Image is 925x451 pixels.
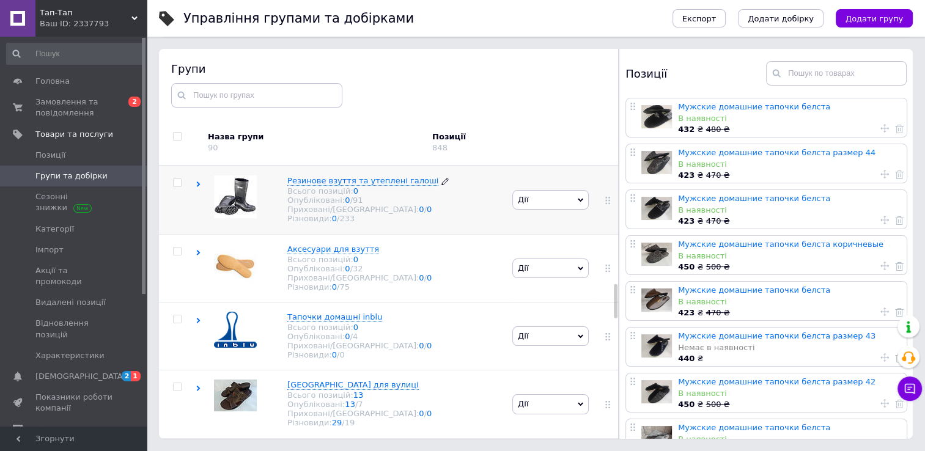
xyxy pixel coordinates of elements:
div: Позиції [625,61,766,86]
a: Видалити товар [895,123,904,134]
img: Аксесуари для взуття [214,244,257,287]
span: / [337,214,355,223]
span: Експорт [682,14,717,23]
span: Головна [35,76,70,87]
div: В наявності [678,296,901,307]
b: 440 [678,354,695,363]
div: 848 [432,143,448,152]
a: 0 [353,186,358,196]
button: Додати добірку [738,9,824,28]
a: 0 [419,341,424,350]
span: ₴ [678,262,706,271]
div: Приховані/[GEOGRAPHIC_DATA]: [287,341,432,350]
span: Додати добірку [748,14,814,23]
a: Видалити товар [895,169,904,180]
a: 0 [427,205,432,214]
div: Групи [171,61,606,76]
a: 0 [345,196,350,205]
span: 470 ₴ [706,308,729,317]
div: Назва групи [208,131,423,142]
a: 0 [332,350,337,359]
span: Дії [518,399,528,408]
div: 19 [345,418,355,427]
span: ₴ [678,400,706,409]
a: 13 [345,400,355,409]
span: Відновлення позицій [35,318,113,340]
span: Сезонні знижки [35,191,113,213]
a: 0 [427,273,432,282]
span: 500 ₴ [706,400,729,409]
button: Чат з покупцем [897,376,922,401]
h1: Управління групами та добірками [183,11,414,26]
div: Опубліковані: [287,264,432,273]
span: / [337,282,350,291]
span: / [337,350,345,359]
a: Мужские домашние тапочки белста коричневые [678,240,883,249]
span: Дії [518,331,528,340]
b: 423 [678,216,695,226]
span: Групи та добірки [35,170,108,182]
div: Різновиди: [287,282,432,291]
input: Пошук по товарах [766,61,907,86]
span: [DEMOGRAPHIC_DATA] [35,371,126,382]
span: / [350,196,363,205]
div: Різновиди: [287,350,432,359]
a: 0 [353,323,358,332]
span: 500 ₴ [706,262,729,271]
a: 0 [345,264,350,273]
span: ₴ [678,170,706,180]
span: Характеристики [35,350,105,361]
a: 0 [419,205,424,214]
a: Мужские домашние тапочки белста [678,285,830,295]
a: 0 [419,273,424,282]
a: Видалити товар [895,306,904,317]
span: [GEOGRAPHIC_DATA] для вулиці [287,380,419,389]
span: Тапочки домашні inblu [287,312,382,321]
a: Видалити товар [895,352,904,363]
img: Шльопанці для вулиці [214,380,257,411]
span: 1 [131,371,141,381]
span: Замовлення та повідомлення [35,97,113,119]
button: Додати групу [836,9,913,28]
div: Ваш ID: 2337793 [40,18,147,29]
span: Товари та послуги [35,129,113,140]
div: 0 [339,350,344,359]
div: В наявності [678,159,901,170]
div: В наявності [678,205,901,216]
a: Видалити товар [895,215,904,226]
span: Дії [518,263,528,273]
input: Пошук [6,43,144,65]
div: Всього позицій: [287,391,432,400]
img: Тапочки домашні inblu [214,312,257,348]
div: Опубліковані: [287,400,432,409]
div: 91 [353,196,363,205]
span: Імпорт [35,244,64,255]
input: Пошук по групах [171,83,342,108]
a: 0 [353,255,358,264]
a: Видалити товар [895,398,904,409]
span: Додати групу [846,14,903,23]
span: 2 [122,371,131,381]
a: 0 [427,409,432,418]
a: 0 [419,409,424,418]
span: / [424,341,432,350]
span: Видалені позиції [35,297,106,308]
span: Показники роботи компанії [35,392,113,414]
div: 4 [353,332,358,341]
span: Аксесуари для взуття [287,244,379,254]
span: ₴ [678,308,706,317]
span: Відгуки [35,424,67,435]
a: Мужские домашние тапочки белста размер 44 [678,148,875,157]
span: 480 ₴ [706,125,729,134]
b: 423 [678,170,695,180]
a: Редагувати [441,175,449,186]
a: Видалити товар [895,260,904,271]
span: Позиції [35,150,65,161]
span: Резинове взуття та утеплені галоші [287,176,438,185]
span: 2 [128,97,141,107]
span: 470 ₴ [706,170,729,180]
div: Опубліковані: [287,196,449,205]
div: Немає в наявності [678,342,901,353]
a: Мужские домашние тапочки белста размер 43 [678,331,875,340]
span: ₴ [678,216,706,226]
